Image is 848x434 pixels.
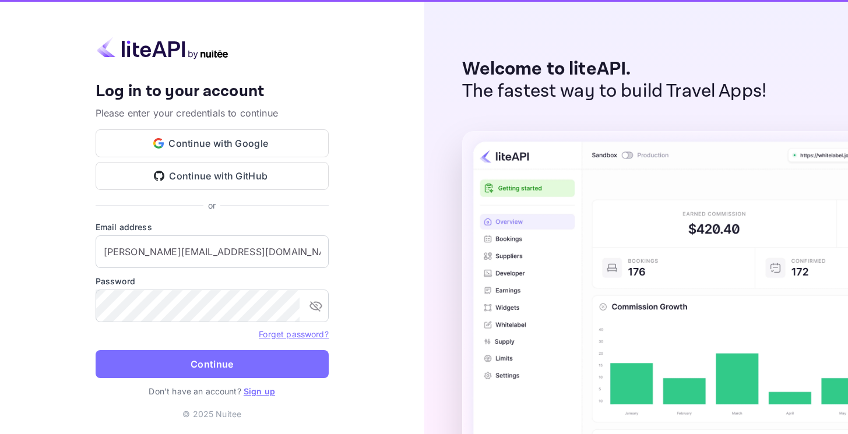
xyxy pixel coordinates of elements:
a: Sign up [244,386,275,396]
button: toggle password visibility [304,294,328,317]
p: or [208,199,216,211]
p: Don't have an account? [96,385,329,397]
label: Email address [96,221,329,233]
p: © 2025 Nuitee [182,408,241,420]
a: Forget password? [259,329,328,339]
p: Welcome to liteAPI. [462,58,767,80]
button: Continue [96,350,329,378]
p: The fastest way to build Travel Apps! [462,80,767,103]
p: Please enter your credentials to continue [96,106,329,120]
button: Continue with Google [96,129,329,157]
input: Enter your email address [96,235,329,268]
a: Forget password? [259,328,328,340]
h4: Log in to your account [96,82,329,102]
button: Continue with GitHub [96,162,329,190]
label: Password [96,275,329,287]
img: liteapi [96,37,230,59]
